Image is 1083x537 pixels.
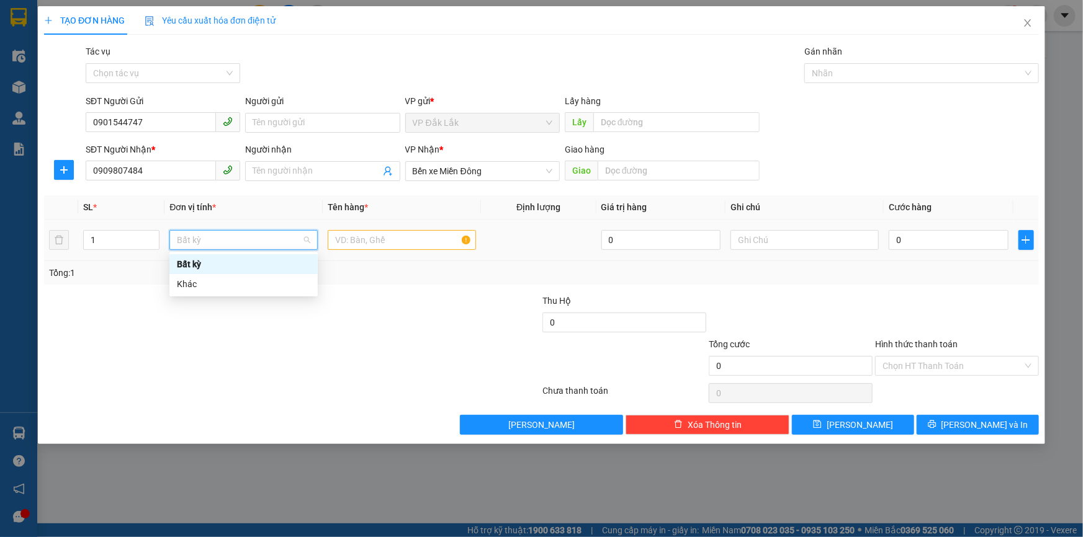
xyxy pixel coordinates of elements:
[145,16,155,26] img: icon
[1023,18,1033,28] span: close
[601,202,647,212] span: Giá trị hàng
[169,202,216,212] span: Đơn vị tính
[169,254,318,274] div: Bất kỳ
[726,195,884,220] th: Ghi chú
[86,94,240,108] div: SĐT Người Gửi
[827,418,893,432] span: [PERSON_NAME]
[688,418,742,432] span: Xóa Thông tin
[54,160,74,180] button: plus
[328,202,368,212] span: Tên hàng
[542,296,571,306] span: Thu Hộ
[593,112,760,132] input: Dọc đường
[86,47,110,56] label: Tác vụ
[516,202,560,212] span: Định lượng
[223,117,233,126] span: phone
[44,16,125,25] span: TẠO ĐƠN HÀNG
[49,230,69,250] button: delete
[44,16,53,25] span: plus
[804,47,842,56] label: Gán nhãn
[245,143,400,156] div: Người nhận
[86,143,240,156] div: SĐT Người Nhận
[328,230,476,250] input: VD: Bàn, Ghế
[941,418,1028,432] span: [PERSON_NAME] và In
[565,161,598,180] span: Giao
[626,415,789,435] button: deleteXóa Thông tin
[508,418,575,432] span: [PERSON_NAME]
[928,420,937,430] span: printer
[1010,6,1045,41] button: Close
[674,420,683,430] span: delete
[55,165,73,175] span: plus
[413,162,552,180] span: Bến xe Miền Đông
[730,230,879,250] input: Ghi Chú
[405,144,440,154] span: VP Nhận
[460,415,624,435] button: [PERSON_NAME]
[889,202,932,212] span: Cước hàng
[169,274,318,294] div: Khác
[177,257,310,271] div: Bất kỳ
[245,94,400,108] div: Người gửi
[223,165,233,175] span: phone
[813,420,822,430] span: save
[565,96,601,106] span: Lấy hàng
[1019,235,1033,245] span: plus
[709,339,750,349] span: Tổng cước
[598,161,760,180] input: Dọc đường
[413,113,552,132] span: VP Đắk Lắk
[917,415,1039,435] button: printer[PERSON_NAME] và In
[383,166,393,176] span: user-add
[405,94,560,108] div: VP gửi
[83,202,93,212] span: SL
[1018,230,1034,250] button: plus
[49,266,418,280] div: Tổng: 1
[565,112,593,132] span: Lấy
[565,144,604,154] span: Giao hàng
[792,415,914,435] button: save[PERSON_NAME]
[145,16,276,25] span: Yêu cầu xuất hóa đơn điện tử
[601,230,721,250] input: 0
[177,277,310,291] div: Khác
[177,231,310,249] span: Bất kỳ
[875,339,958,349] label: Hình thức thanh toán
[542,384,708,406] div: Chưa thanh toán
